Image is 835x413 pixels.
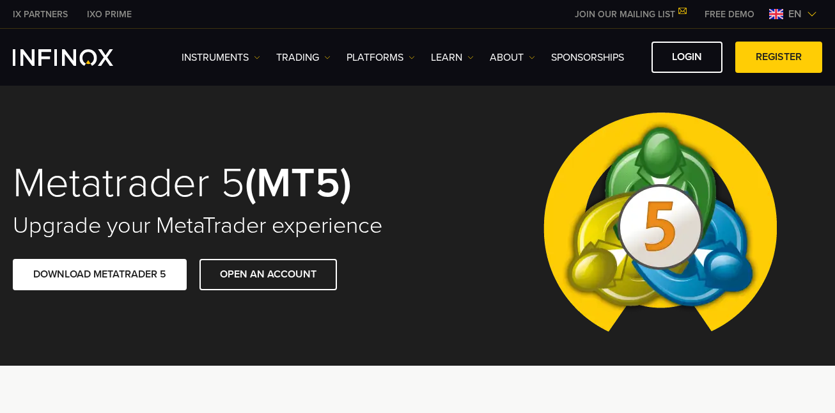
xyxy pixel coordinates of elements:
[13,49,143,66] a: INFINOX Logo
[551,50,624,65] a: SPONSORSHIPS
[652,42,722,73] a: LOGIN
[565,9,695,20] a: JOIN OUR MAILING LIST
[13,259,187,290] a: DOWNLOAD METATRADER 5
[735,42,822,73] a: REGISTER
[533,86,787,366] img: Meta Trader 5
[245,158,352,208] strong: (MT5)
[77,8,141,21] a: INFINOX
[3,8,77,21] a: INFINOX
[199,259,337,290] a: OPEN AN ACCOUNT
[431,50,474,65] a: Learn
[783,6,807,22] span: en
[490,50,535,65] a: ABOUT
[347,50,415,65] a: PLATFORMS
[695,8,764,21] a: INFINOX MENU
[13,212,402,240] h2: Upgrade your MetaTrader experience
[276,50,331,65] a: TRADING
[13,162,402,205] h1: Metatrader 5
[182,50,260,65] a: Instruments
